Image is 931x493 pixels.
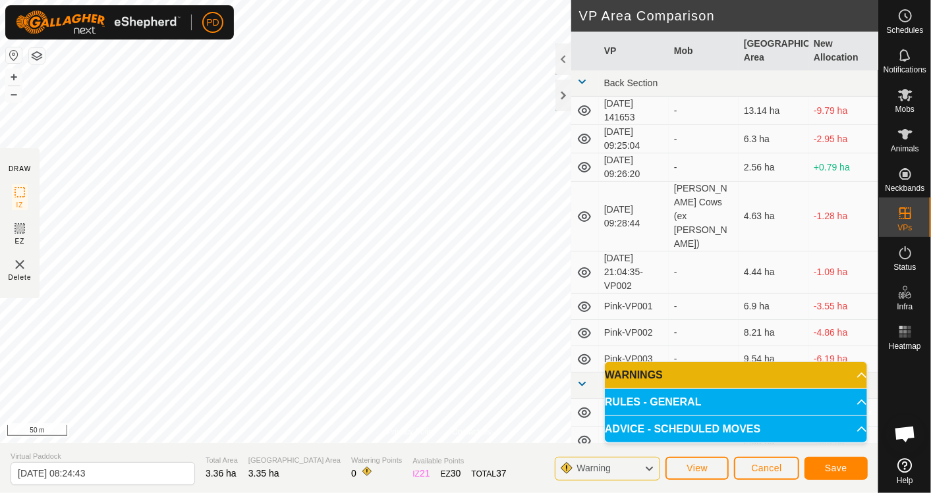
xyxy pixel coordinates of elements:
[825,463,847,473] span: Save
[11,451,195,462] span: Virtual Paddock
[674,352,733,366] div: -
[9,272,32,282] span: Delete
[884,66,926,74] span: Notifications
[669,32,739,70] th: Mob
[808,182,878,251] td: -1.28 ha
[808,320,878,346] td: -4.86 ha
[605,416,867,442] p-accordion-header: ADVICE - SCHEDULED MOVES
[351,468,356,479] span: 0
[893,263,916,271] span: Status
[687,463,708,473] span: View
[599,294,669,320] td: Pink-VP001
[605,362,867,388] p-accordion-header: WARNINGS
[452,426,491,438] a: Contact Us
[674,104,733,118] div: -
[451,468,461,479] span: 30
[889,342,921,350] span: Heatmap
[885,184,924,192] span: Neckbands
[6,86,22,102] button: –
[897,303,913,311] span: Infra
[891,145,919,153] span: Animals
[674,326,733,340] div: -
[599,97,669,125] td: [DATE] 141653
[739,153,808,182] td: 2.56 ha
[206,16,219,30] span: PD
[808,32,878,70] th: New Allocation
[599,320,669,346] td: Pink-VP002
[605,397,702,407] span: RULES - GENERAL
[351,455,402,466] span: Watering Points
[879,453,931,490] a: Help
[6,69,22,85] button: +
[674,182,733,251] div: [PERSON_NAME] Cows (ex [PERSON_NAME])
[599,251,669,294] td: [DATE] 21:04:35-VP002
[674,265,733,279] div: -
[248,468,279,479] span: 3.35 ha
[599,32,669,70] th: VP
[808,294,878,320] td: -3.55 ha
[897,477,913,484] span: Help
[599,427,669,455] td: [DATE] 063020
[16,11,181,34] img: Gallagher Logo
[605,370,663,380] span: WARNINGS
[605,389,867,415] p-accordion-header: RULES - GENERAL
[739,97,808,125] td: 13.14 ha
[6,47,22,63] button: Reset Map
[441,467,461,480] div: EZ
[206,468,237,479] span: 3.36 ha
[16,200,24,210] span: IZ
[605,424,760,434] span: ADVICE - SCHEDULED MOVES
[599,399,669,427] td: [DATE] 070322
[579,8,878,24] h2: VP Area Comparison
[739,294,808,320] td: 6.9 ha
[674,161,733,174] div: -
[599,125,669,153] td: [DATE] 09:25:04
[412,455,506,467] span: Available Points
[206,455,238,466] span: Total Area
[739,125,808,153] td: 6.3 ha
[604,78,658,88] span: Back Section
[895,105,915,113] span: Mobs
[674,132,733,146] div: -
[739,346,808,373] td: 9.54 ha
[808,125,878,153] td: -2.95 ha
[808,251,878,294] td: -1.09 ha
[496,468,507,479] span: 37
[387,426,436,438] a: Privacy Policy
[599,182,669,251] td: [DATE] 09:28:44
[808,346,878,373] td: -6.19 ha
[248,455,341,466] span: [GEOGRAPHIC_DATA] Area
[15,236,25,246] span: EZ
[665,457,729,480] button: View
[808,97,878,125] td: -9.79 ha
[886,26,923,34] span: Schedules
[577,463,611,473] span: Warning
[739,320,808,346] td: 8.21 ha
[674,299,733,313] div: -
[9,164,31,174] div: DRAW
[420,468,430,479] span: 21
[29,48,45,64] button: Map Layers
[739,251,808,294] td: 4.44 ha
[886,414,925,454] div: Open chat
[804,457,868,480] button: Save
[599,346,669,373] td: Pink-VP003
[897,224,912,232] span: VPs
[751,463,782,473] span: Cancel
[739,182,808,251] td: 4.63 ha
[472,467,507,480] div: TOTAL
[599,153,669,182] td: [DATE] 09:26:20
[12,257,28,272] img: VP
[808,153,878,182] td: +0.79 ha
[412,467,430,480] div: IZ
[734,457,799,480] button: Cancel
[739,32,808,70] th: [GEOGRAPHIC_DATA] Area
